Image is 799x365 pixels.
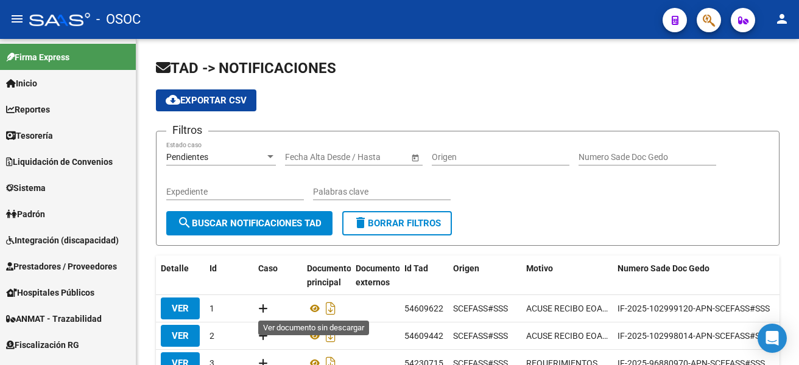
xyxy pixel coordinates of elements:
span: 1 [209,304,214,313]
datatable-header-cell: Caso [253,255,302,296]
span: Tesorería [6,129,53,142]
button: Buscar Notificaciones TAD [166,211,333,235]
span: - OSOC [96,6,141,33]
mat-icon: cloud_download [166,92,180,107]
i: Descargar documento [323,299,339,318]
span: TAD -> NOTIFICACIONES [156,60,336,77]
datatable-header-cell: Detalle [156,255,205,296]
datatable-header-cell: Motivo [521,255,613,296]
datatable-header-cell: Id [205,255,253,296]
span: IF-2025-102998014-APN-SCEFASS#SSS [618,331,770,341]
input: Fecha inicio [285,152,329,162]
mat-icon: person [775,12,789,26]
span: VER [172,303,189,314]
input: Fecha fin [340,152,399,162]
span: Buscar Notificaciones TAD [177,218,322,229]
button: VER [161,297,200,319]
span: Reportes [6,103,50,116]
span: SCEFASS#SSS [453,331,508,341]
mat-icon: search [177,215,192,230]
datatable-header-cell: Documentos externos [351,255,399,296]
button: Exportar CSV [156,89,256,111]
mat-icon: menu [10,12,24,26]
div: Open Intercom Messenger [758,324,787,353]
datatable-header-cell: Id Tad [399,255,448,296]
span: Liquidación de Convenios [6,155,113,169]
h3: Filtros [166,122,208,139]
span: Padrón [6,207,45,221]
mat-icon: delete [353,215,368,230]
button: Borrar Filtros [342,211,452,235]
span: Documentos externos [356,263,404,287]
span: Firma Express [6,50,69,64]
span: 54609442 [404,331,443,341]
span: 2 [209,331,214,341]
span: Integración (discapacidad) [6,234,119,247]
span: ACUSE RECIBO EOAF ESFC [DATE]. [526,302,608,316]
span: Numero Sade Doc Gedo [618,263,709,273]
span: Id Tad [404,263,428,273]
span: Documento principal [307,263,351,287]
span: Id [209,263,217,273]
button: Open calendar [409,151,421,164]
span: Caso [258,263,278,273]
datatable-header-cell: Numero Sade Doc Gedo [613,255,783,296]
span: Detalle [161,263,189,273]
span: Borrar Filtros [353,218,441,229]
span: Pendientes [166,152,208,162]
span: Motivo [526,263,553,273]
span: SCEFASS#SSS [453,304,508,313]
span: Prestadores / Proveedores [6,260,117,273]
span: Inicio [6,77,37,90]
span: VER [172,330,189,341]
span: Origen [453,263,479,273]
span: 54609622 [404,304,443,313]
span: ACUSE RECIBO EOAF ESFC ABRIL 2025. [526,329,608,343]
datatable-header-cell: Documento principal [302,255,351,296]
span: IF-2025-102999120-APN-SCEFASS#SSS [618,304,770,313]
span: Sistema [6,181,46,195]
button: VER [161,325,200,347]
span: Fiscalización RG [6,338,79,352]
i: Descargar documento [323,326,339,346]
span: Hospitales Públicos [6,286,94,299]
span: Exportar CSV [166,95,247,106]
span: ANMAT - Trazabilidad [6,312,102,325]
datatable-header-cell: Origen [448,255,521,296]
